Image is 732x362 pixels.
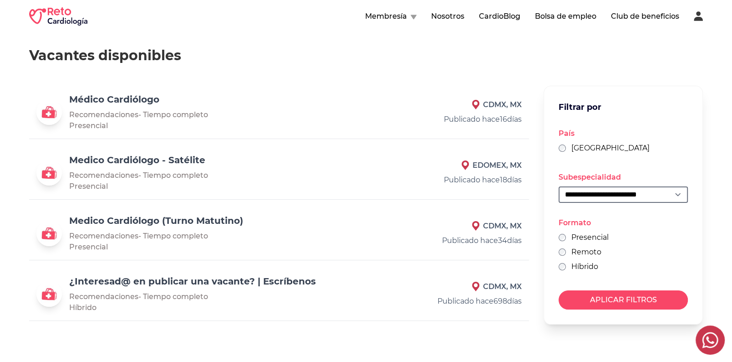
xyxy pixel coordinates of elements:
p: Publicado hace 18 días [373,175,522,186]
img: Logo [36,281,62,307]
p: EDOMEX, MX [373,160,522,171]
label: Remoto [571,247,601,258]
label: Subespecialidad [559,173,621,181]
span: Híbrido [69,303,97,312]
label: [GEOGRAPHIC_DATA] [571,143,650,154]
button: CardioBlog [479,11,520,22]
p: Publicado hace 16 días [373,114,522,125]
button: Nosotros [431,11,464,22]
a: Médico Cardiólogo [69,94,159,105]
button: APLICAR FILTROS [559,290,688,310]
span: Recomendaciones - Tiempo completo [69,110,208,119]
img: Logo [36,160,62,186]
a: Medico Cardiólogo - Satélite [69,155,205,165]
span: Recomendaciones - Tiempo completo [69,171,208,180]
label: Presencial [571,232,609,243]
p: Filtrar por [559,101,601,114]
img: Logo [36,221,62,246]
span: Recomendaciones - Tiempo completo [69,232,208,240]
p: Publicado hace 34 días [373,235,522,246]
img: Logo [36,99,62,125]
p: País [559,128,688,139]
span: Presencial [69,121,108,130]
p: Publicado hace 698 días [373,296,522,307]
button: Membresía [365,11,417,22]
button: Club de beneficios [611,11,679,22]
button: Bolsa de empleo [535,11,596,22]
label: Híbrido [571,261,598,272]
p: CDMX, MX [373,281,522,292]
span: Presencial [69,243,108,251]
h2: Vacantes disponibles [29,47,703,64]
span: Recomendaciones - Tiempo completo [69,292,208,301]
p: Formato [559,217,688,228]
span: Presencial [69,182,108,191]
a: Medico Cardiólogo (Turno Matutino) [69,215,243,226]
img: RETO Cardio Logo [29,7,87,26]
a: ¿Interesad@ en publicar una vacante? | Escríbenos [69,276,316,287]
p: CDMX, MX [373,99,522,110]
p: CDMX, MX [373,221,522,232]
